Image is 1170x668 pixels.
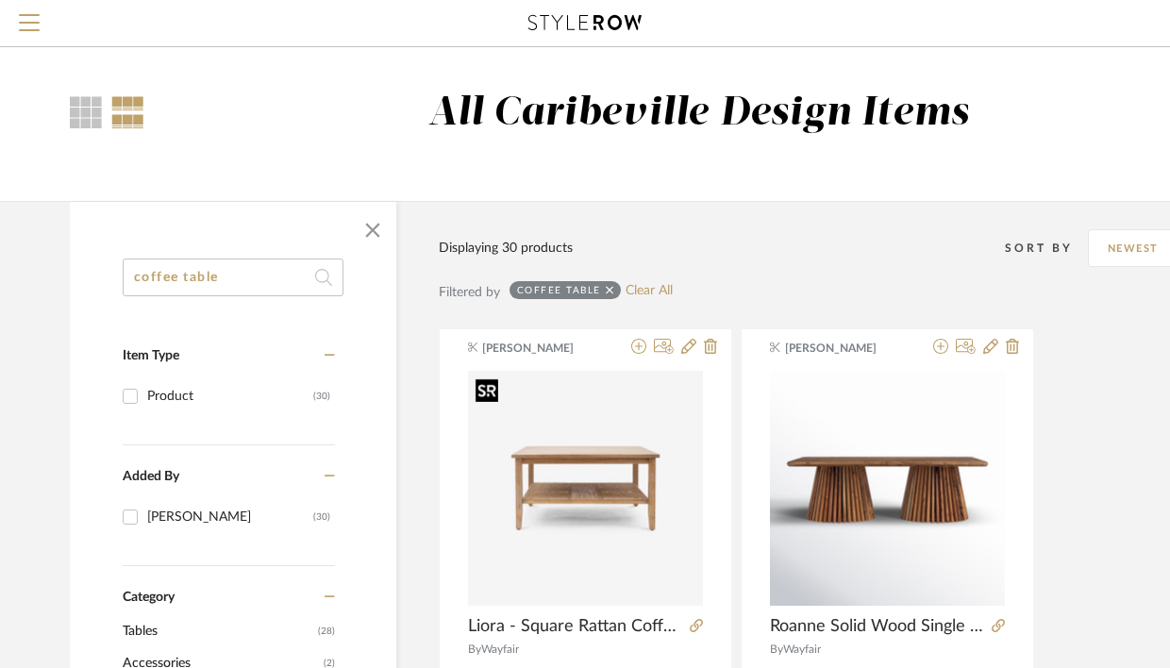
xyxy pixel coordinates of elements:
[439,238,573,259] div: Displaying 30 products
[439,282,500,303] div: Filtered by
[313,502,330,532] div: (30)
[123,615,313,647] span: Tables
[785,340,904,357] span: [PERSON_NAME]
[123,349,179,362] span: Item Type
[428,90,970,138] div: All Caribeville Design Items
[123,470,179,483] span: Added By
[354,211,392,249] button: Close
[517,284,601,296] div: coffee table
[468,371,703,606] img: Liora - Square Rattan Coffee Table
[482,340,601,357] span: [PERSON_NAME]
[770,371,1005,606] img: Roanne Solid Wood Single Coffee Table
[468,643,481,655] span: By
[468,616,682,637] span: Liora - Square Rattan Coffee Table
[770,643,783,655] span: By
[770,616,984,637] span: Roanne Solid Wood Single Coffee Table
[481,643,519,655] span: Wayfair
[1005,239,1088,258] div: Sort By
[147,502,313,532] div: [PERSON_NAME]
[318,616,335,646] span: (28)
[147,381,313,411] div: Product
[626,283,673,299] a: Clear All
[783,643,821,655] span: Wayfair
[123,259,343,296] input: Search within 30 results
[313,381,330,411] div: (30)
[123,590,175,606] span: Category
